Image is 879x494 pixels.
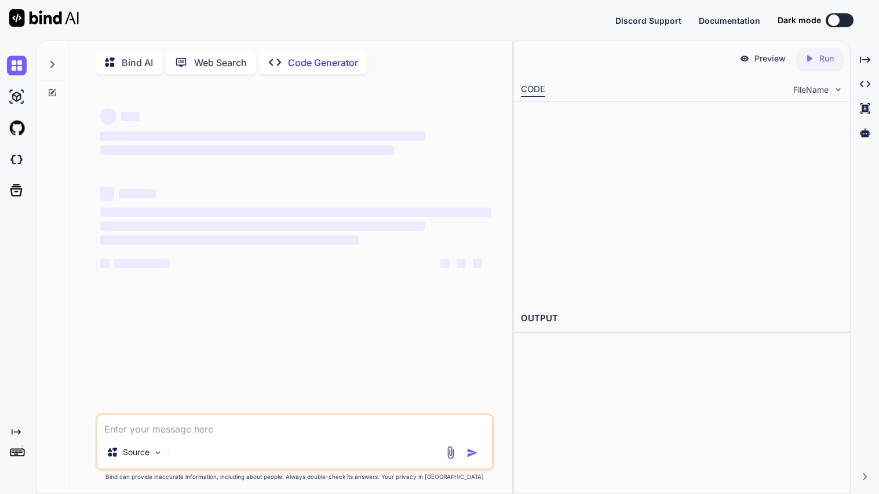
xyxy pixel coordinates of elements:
[153,448,163,457] img: Pick Models
[739,53,750,64] img: preview
[699,14,760,27] button: Documentation
[444,446,457,459] img: attachment
[100,259,110,268] span: ‌
[100,221,425,231] span: ‌
[100,146,393,155] span: ‌
[114,259,170,268] span: ‌
[473,259,482,268] span: ‌
[123,446,149,458] p: Source
[778,14,821,26] span: Dark mode
[100,208,491,217] span: ‌
[96,473,494,481] p: Bind can provide inaccurate information, including about people. Always double-check its answers....
[100,187,114,201] span: ‌
[754,53,786,64] p: Preview
[121,112,140,121] span: ‌
[440,259,450,268] span: ‌
[100,108,116,125] span: ‌
[833,85,843,95] img: chevron down
[122,56,153,70] p: Bind AI
[9,9,79,27] img: Bind AI
[100,132,425,141] span: ‌
[819,53,834,64] p: Run
[100,235,359,245] span: ‌
[288,56,358,70] p: Code Generator
[466,447,478,459] img: icon
[514,305,850,332] h2: OUTPUT
[194,56,247,70] p: Web Search
[7,118,27,138] img: githubLight
[457,259,466,268] span: ‌
[615,14,681,27] button: Discord Support
[7,56,27,75] img: chat
[7,87,27,107] img: ai-studio
[615,16,681,26] span: Discord Support
[793,84,829,96] span: FileName
[521,83,545,97] div: CODE
[7,150,27,169] img: darkCloudIdeIcon
[699,16,760,26] span: Documentation
[119,189,156,198] span: ‌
